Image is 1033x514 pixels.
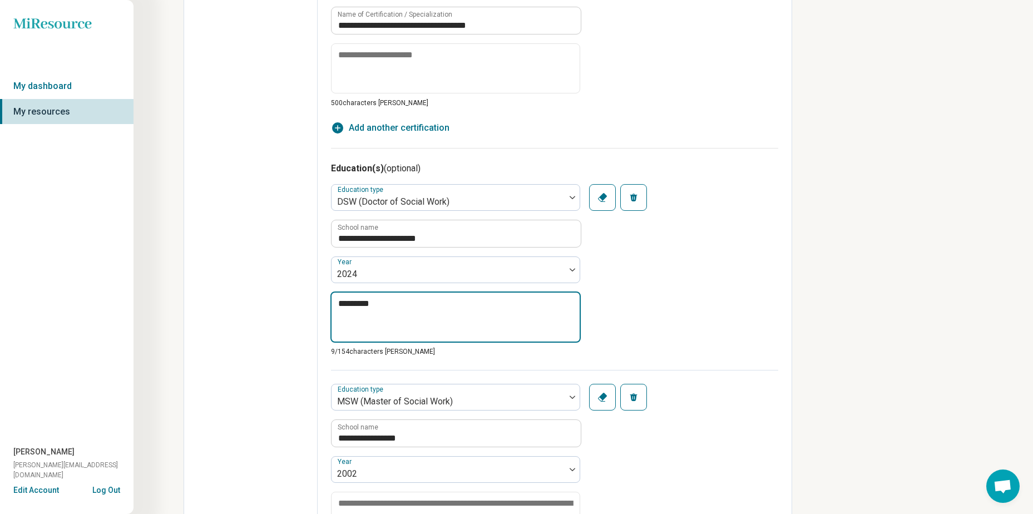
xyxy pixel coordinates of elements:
span: [PERSON_NAME][EMAIL_ADDRESS][DOMAIN_NAME] [13,460,134,480]
label: Year [338,259,354,266]
label: Year [338,458,354,466]
button: Add another certification [331,121,449,135]
span: (optional) [384,163,421,174]
button: Log Out [92,485,120,493]
button: Edit Account [13,485,59,496]
h3: Education(s) [331,162,778,175]
label: School name [338,224,378,231]
span: [PERSON_NAME] [13,446,75,458]
p: 9/ 154 characters [PERSON_NAME] [331,347,580,357]
label: Name of Certification / Specialization [338,11,452,18]
label: Education type [338,386,385,394]
div: Open chat [986,469,1020,503]
span: Add another certification [349,121,449,135]
label: Education type [338,186,385,194]
p: 500 characters [PERSON_NAME] [331,98,580,108]
label: School name [338,424,378,431]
